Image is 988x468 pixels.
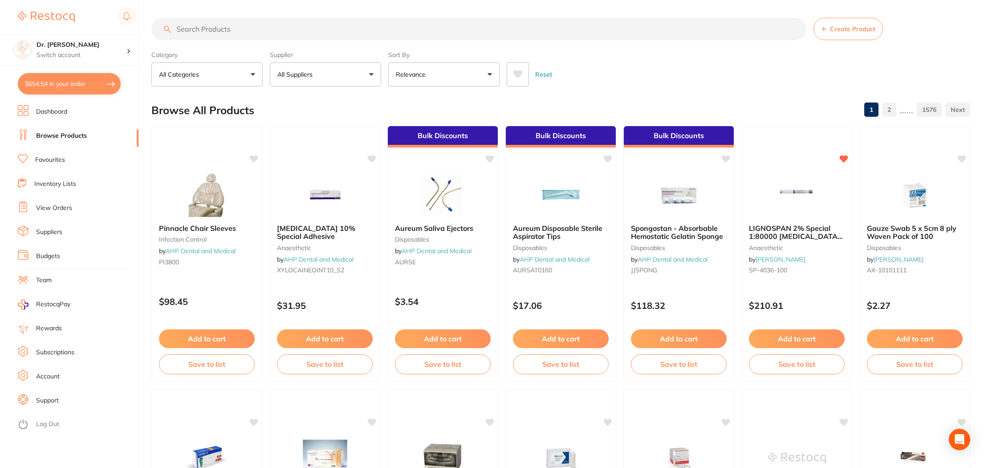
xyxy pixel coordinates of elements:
label: Category [151,51,263,59]
b: Gauze Swab 5 x 5cm 8 ply Woven Pack of 100 [867,224,963,241]
img: Dr. Kim Carr [14,41,32,59]
span: Aureum Disposable Sterile Aspirator Tips [513,224,602,241]
a: Restocq Logo [18,7,75,27]
p: $118.32 [631,300,727,311]
label: Sort By [388,51,500,59]
button: Save to list [867,354,963,374]
span: Pinnacle Chair Sleeves [159,224,236,233]
div: Bulk Discounts [506,126,616,148]
button: All Suppliers [270,62,381,86]
h4: Dr. Kim Carr [37,41,126,49]
a: Support [36,396,59,405]
a: Inventory Lists [34,180,76,189]
span: XYLOCAINEOINT10_S2 [277,266,344,274]
a: AHP Dental and Medical [520,255,590,263]
p: $17.06 [513,300,609,311]
span: AURSE [395,258,416,266]
span: by [513,255,590,263]
a: [PERSON_NAME] [874,255,923,263]
img: Restocq Logo [18,12,75,22]
span: AURSAT0160 [513,266,552,274]
a: Suppliers [36,228,62,237]
button: Add to cart [513,329,609,348]
a: Rewards [36,324,62,333]
span: by [631,255,707,263]
p: ...... [900,105,913,115]
b: Xylocaine 10% Special Adhesive [277,224,373,241]
div: Open Intercom Messenger [949,429,970,450]
h2: Browse All Products [151,104,254,117]
p: $31.95 [277,300,373,311]
button: Log Out [18,418,136,432]
small: infection control [159,236,255,243]
span: JJSPONG [631,266,657,274]
a: Budgets [36,252,60,261]
span: [MEDICAL_DATA] 10% Special Adhesive [277,224,355,241]
a: Team [36,276,52,285]
a: View Orders [36,204,72,213]
a: AHP Dental and Medical [284,255,354,263]
img: RestocqPay [18,300,28,310]
img: Pinnacle Chair Sleeves [178,172,236,217]
span: Gauze Swab 5 x 5cm 8 ply Woven Pack of 100 [867,224,956,241]
img: Gauze Swab 5 x 5cm 8 ply Woven Pack of 100 [886,172,944,217]
p: $210.91 [749,300,845,311]
button: Save to list [513,354,609,374]
small: anaesthetic [277,244,373,251]
a: Account [36,372,60,381]
span: RestocqPay [36,300,70,309]
img: Aureum Saliva Ejectors [414,172,472,217]
span: by [159,247,236,255]
p: $3.54 [395,296,491,307]
button: Save to list [277,354,373,374]
button: Add to cart [159,329,255,348]
small: disposables [631,244,727,251]
span: by [867,255,923,263]
button: Add to cart [395,329,491,348]
button: All Categories [151,62,263,86]
button: Add to cart [749,329,845,348]
span: by [395,247,472,255]
a: [PERSON_NAME] [756,255,805,263]
a: AHP Dental and Medical [166,247,236,255]
div: Bulk Discounts [388,126,498,148]
small: disposables [513,244,609,251]
button: Save to list [631,354,727,374]
span: AX-10101111 [867,266,907,274]
b: LIGNOSPAN 2% Special 1:80000 adrenalin 2.2ml 2xBox 50 Blue [749,224,845,241]
div: Bulk Discounts [624,126,734,148]
button: $654.54 in your order [18,73,121,94]
b: Pinnacle Chair Sleeves [159,224,255,232]
span: SP-4036-100 [749,266,787,274]
p: Switch account [37,51,126,60]
button: Add to cart [277,329,373,348]
a: Favourites [35,156,65,164]
a: Subscriptions [36,348,74,357]
small: anaesthetic [749,244,845,251]
small: disposables [867,244,963,251]
button: Save to list [749,354,845,374]
button: Save to list [395,354,491,374]
label: Supplier [270,51,381,59]
b: Spongostan - Absorbable Hemostatic Gelatin Sponge [631,224,727,241]
span: by [749,255,805,263]
a: AHP Dental and Medical [638,255,707,263]
button: Create Product [813,18,883,40]
a: Dashboard [36,107,67,116]
button: Relevance [388,62,500,86]
p: $98.45 [159,296,255,307]
span: Aureum Saliva Ejectors [395,224,473,233]
span: Spongostan - Absorbable Hemostatic Gelatin Sponge [631,224,723,241]
b: Aureum Saliva Ejectors [395,224,491,232]
a: 1 [864,101,878,119]
span: Create Product [830,25,875,33]
a: AHP Dental and Medical [402,247,472,255]
img: Spongostan - Absorbable Hemostatic Gelatin Sponge [650,172,708,217]
button: Reset [533,62,555,86]
p: All Suppliers [277,70,316,79]
img: LIGNOSPAN 2% Special 1:80000 adrenalin 2.2ml 2xBox 50 Blue [768,172,826,217]
a: 1576 [917,101,942,119]
b: Aureum Disposable Sterile Aspirator Tips [513,224,609,241]
img: Aureum Disposable Sterile Aspirator Tips [532,172,590,217]
img: Xylocaine 10% Special Adhesive [296,172,354,217]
